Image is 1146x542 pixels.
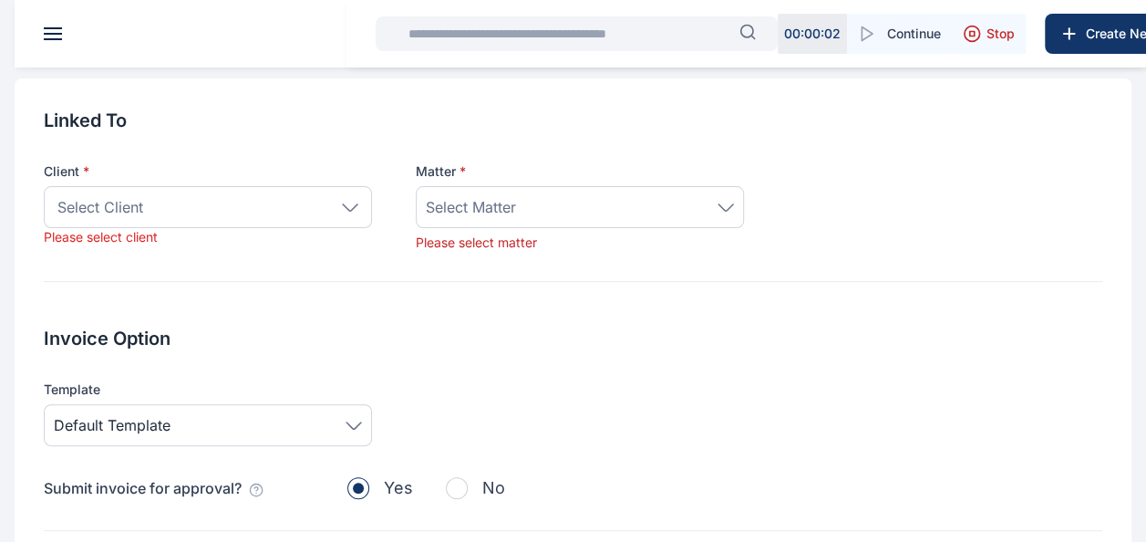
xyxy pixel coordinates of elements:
p: Client [44,162,372,181]
h2: Linked To [44,108,1102,133]
p: 00 : 00 : 02 [784,25,841,43]
p: Submit invoice for approval? [44,477,242,499]
span: Matter [416,162,466,181]
span: Select Matter [426,196,516,218]
button: No [446,475,505,501]
span: Select Client [57,196,143,218]
div: Please select matter [416,234,744,252]
span: Default Template [54,414,170,436]
span: Continue [887,25,941,43]
button: Yes [347,475,413,501]
span: Please select client [44,229,158,245]
button: Stop [952,14,1026,54]
span: Stop [986,25,1015,43]
span: Yes [384,475,413,501]
img: infoSign.6aabd026.svg [249,483,263,497]
h2: Invoice Option [44,326,1102,351]
span: Template [44,380,100,399]
button: Continue [847,14,952,54]
span: No [482,475,505,501]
